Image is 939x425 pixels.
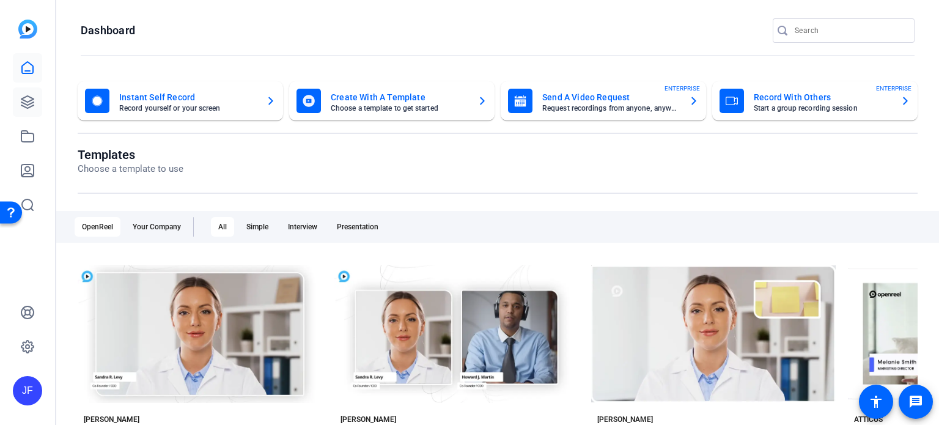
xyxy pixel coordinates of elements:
[81,23,135,38] h1: Dashboard
[331,105,468,112] mat-card-subtitle: Choose a template to get started
[281,217,325,237] div: Interview
[501,81,706,120] button: Send A Video RequestRequest recordings from anyone, anywhereENTERPRISE
[289,81,495,120] button: Create With A TemplateChoose a template to get started
[78,162,183,176] p: Choose a template to use
[13,376,42,405] div: JF
[876,84,911,93] span: ENTERPRISE
[712,81,918,120] button: Record With OthersStart a group recording sessionENTERPRISE
[795,23,905,38] input: Search
[754,90,891,105] mat-card-title: Record With Others
[125,217,188,237] div: Your Company
[239,217,276,237] div: Simple
[542,105,679,112] mat-card-subtitle: Request recordings from anyone, anywhere
[542,90,679,105] mat-card-title: Send A Video Request
[18,20,37,39] img: blue-gradient.svg
[78,81,283,120] button: Instant Self RecordRecord yourself or your screen
[84,415,139,424] div: [PERSON_NAME]
[854,415,883,424] div: ATTICUS
[119,90,256,105] mat-card-title: Instant Self Record
[331,90,468,105] mat-card-title: Create With A Template
[754,105,891,112] mat-card-subtitle: Start a group recording session
[119,105,256,112] mat-card-subtitle: Record yourself or your screen
[211,217,234,237] div: All
[330,217,386,237] div: Presentation
[341,415,396,424] div: [PERSON_NAME]
[78,147,183,162] h1: Templates
[75,217,120,237] div: OpenReel
[869,394,883,409] mat-icon: accessibility
[597,415,653,424] div: [PERSON_NAME]
[908,394,923,409] mat-icon: message
[665,84,700,93] span: ENTERPRISE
